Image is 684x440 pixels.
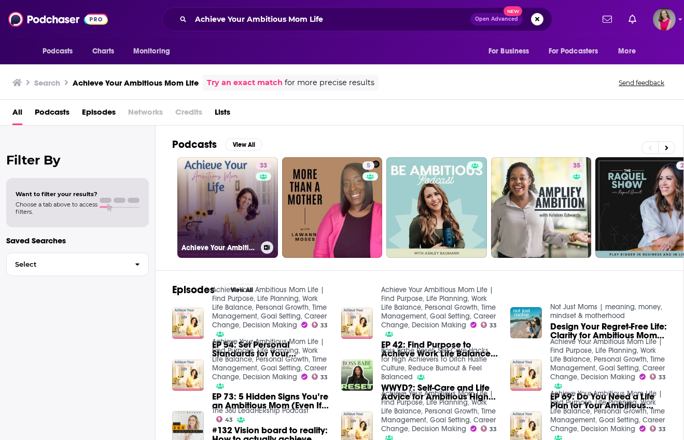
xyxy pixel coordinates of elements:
span: Monitoring [133,44,170,59]
span: 33 [260,161,267,171]
a: 33 [650,425,666,432]
span: 33 [320,323,328,328]
a: 33Achieve Your Ambitious Mom Life | Find Purpose, Life Planning, Work Life Balance, Personal Grow... [177,157,278,258]
button: Select [6,253,149,276]
a: Achieve Your Ambitious Mom Life | Find Purpose, Life Planning, Work Life Balance, Personal Growth... [212,285,327,329]
span: for more precise results [285,77,374,89]
h3: Search [34,78,60,88]
span: 5 [367,161,370,171]
a: 33 [481,322,497,328]
img: EP 54: Set Personal Standards for Your Ambitious Mom Life - A 6-Step Accountability Plan [172,308,204,339]
span: For Business [488,44,529,59]
button: View All [223,284,260,296]
span: Open Advanced [475,17,518,22]
span: 35 [573,161,580,171]
a: PodcastsView All [172,138,262,151]
a: 33 [650,374,666,380]
img: WWYD?: Self-Care and Life Advice for Ambitious High Achievers [341,360,373,391]
a: Not Just Moms | meaning, money, mindset & motherhood [550,302,662,320]
input: Search podcasts, credits, & more... [191,11,470,27]
h2: Episodes [172,283,215,296]
span: Select [7,261,127,268]
span: 33 [659,375,666,380]
a: Design Your Regret-Free Life: Clarity for Ambitious Moms (Stop Caring, Start Living) [550,322,667,340]
a: 33 [312,374,328,380]
a: 33 [312,322,328,328]
h2: Podcasts [172,138,217,151]
a: Achieve Your Ambitious Mom Life | Find Purpose, Life Planning, Work Life Balance, Personal Growth... [381,389,496,433]
img: EP 69: Do You Need a Life Plan for Your Ambitious Goals? 3 Signs to Know for Sure [510,360,542,391]
a: EpisodesView All [172,283,260,296]
a: Achieve Your Ambitious Mom Life | Find Purpose, Life Planning, Work Life Balance, Personal Growth... [550,337,665,381]
a: 5 [362,161,374,170]
span: 33 [659,427,666,432]
span: Networks [128,104,163,125]
div: Search podcasts, credits, & more... [162,7,552,31]
img: Design Your Regret-Free Life: Clarity for Ambitious Moms (Stop Caring, Start Living) [510,307,542,339]
span: Podcasts [43,44,73,59]
button: open menu [35,42,87,61]
a: Lists [215,104,230,125]
h2: Filter By [6,153,149,168]
span: Logged in as AmyRasdal [653,8,676,31]
span: Choose a tab above to access filters. [16,201,97,215]
img: User Profile [653,8,676,31]
span: Credits [175,104,202,125]
a: EP 73: 5 Hidden Signs You’re an Ambitious Mom (Even If You Don't Feel Like One) - Part 1 [212,392,329,410]
button: View All [225,139,262,151]
span: For Podcasters [549,44,598,59]
a: Try an exact match [207,77,283,89]
a: Episodes [82,104,116,125]
span: More [618,44,636,59]
a: EP 42: Find Purpose to Achieve Work Life Balance in Your Mom Life [341,308,373,339]
a: 33 [256,161,271,170]
a: All [12,104,22,125]
span: 43 [225,418,233,422]
a: 35 [491,157,592,258]
a: Achieve Your Ambitious Mom Life | Find Purpose, Life Planning, Work Life Balance, Personal Growth... [381,285,496,329]
a: Show notifications dropdown [624,10,640,28]
img: EP 73: 5 Hidden Signs You’re an Ambitious Mom (Even If You Don't Feel Like One) - Part 1 [172,360,204,391]
a: Charts [86,42,121,61]
h3: Achieve Your Ambitious Mom Life | Find Purpose, Life Planning, Work Life Balance, Personal Growth... [182,243,257,252]
button: Show profile menu [653,8,676,31]
a: Achieve Your Ambitious Mom Life | Find Purpose, Life Planning, Work Life Balance, Personal Growth... [550,389,665,433]
button: Send feedback [616,78,667,87]
h3: Achieve Your Ambitious Mom Life [73,78,199,88]
a: Boss Babe Reset: Self-Care Hacks for High Achievers to Ditch Hustle Culture, Reduce Burnout & Fee... [381,346,488,381]
a: WWYD?: Self-Care and Life Advice for Ambitious High Achievers [381,383,498,401]
button: open menu [126,42,184,61]
button: open menu [611,42,649,61]
button: open menu [481,42,542,61]
a: 5 [282,157,383,258]
a: EP 42: Find Purpose to Achieve Work Life Balance in Your Mom Life [381,340,498,358]
a: 33 [481,425,497,432]
a: The 360 LeadHERship Podcast [212,406,309,415]
a: Podcasts [35,104,69,125]
span: 33 [490,323,497,328]
span: Charts [92,44,115,59]
a: 35 [569,161,584,170]
a: Show notifications dropdown [598,10,616,28]
img: Podchaser - Follow, Share and Rate Podcasts [8,9,108,29]
span: 33 [490,427,497,432]
a: 43 [216,416,233,422]
p: Saved Searches [6,236,149,245]
span: 33 [320,375,328,380]
button: open menu [542,42,613,61]
span: Want to filter your results? [16,190,97,198]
